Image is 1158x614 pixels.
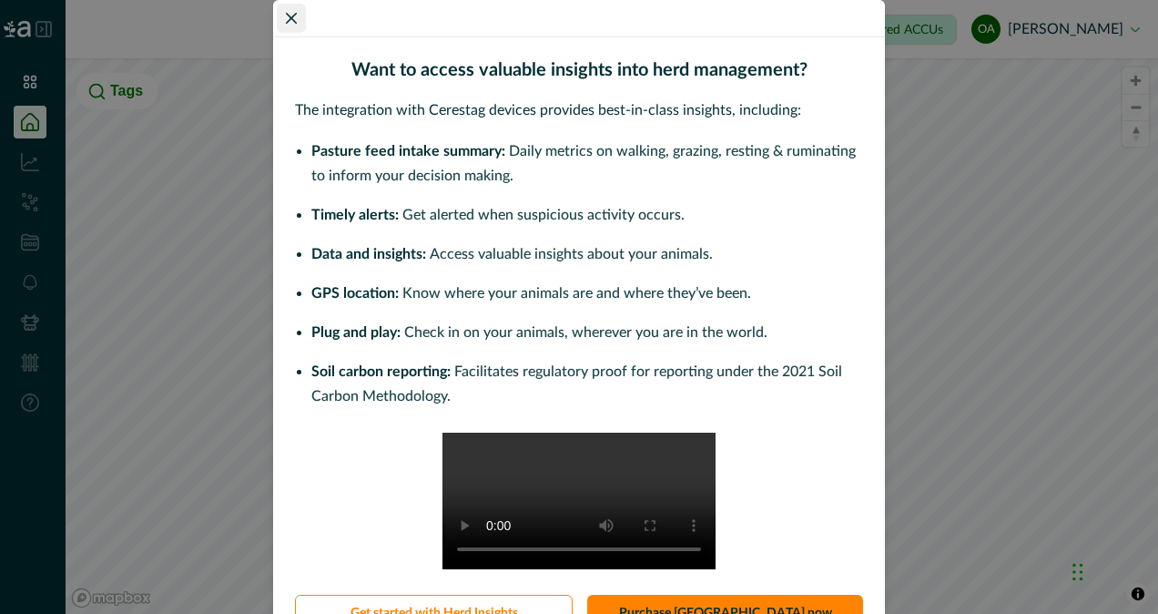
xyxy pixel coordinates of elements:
span: Soil carbon reporting: [311,364,451,379]
span: Know where your animals are and where they’ve been. [402,286,751,301]
span: Facilitates regulatory proof for reporting under the 2021 Soil Carbon Methodology. [311,364,842,404]
span: Get alerted when suspicious activity occurs. [402,208,685,222]
span: Timely alerts: [311,208,399,222]
span: Check in on your animals, wherever you are in the world. [404,325,767,340]
button: Close [277,4,306,33]
span: Access valuable insights about your animals. [430,247,713,261]
span: Data and insights: [311,247,426,261]
span: Daily metrics on walking, grazing, resting & ruminating to inform your decision making. [311,144,856,183]
div: Drag [1072,545,1083,599]
span: GPS location: [311,286,399,301]
p: The integration with Cerestag devices provides best-in-class insights, including: [295,99,863,121]
span: Plug and play: [311,325,401,340]
h2: Want to access valuable insights into herd management? [295,59,863,81]
iframe: Chat Widget [1067,527,1158,614]
span: Pasture feed intake summary: [311,144,505,159]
